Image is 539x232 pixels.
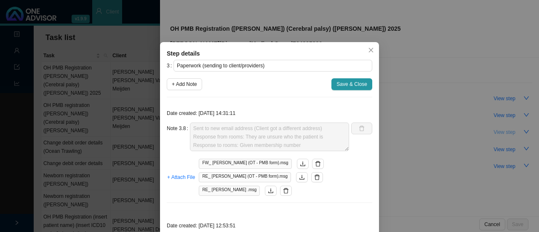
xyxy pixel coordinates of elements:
[365,44,377,56] button: Close
[315,161,321,167] span: delete
[283,188,289,194] span: delete
[167,173,195,181] span: + Attach File
[299,174,305,180] span: download
[172,80,197,88] span: + Add Note
[300,161,306,167] span: download
[199,186,260,196] span: RE_ [PERSON_NAME] .msg
[167,171,195,183] button: + Attach File
[167,221,372,230] p: Date created: [DATE] 12:53:51
[167,78,202,90] button: + Add Note
[190,123,349,151] textarea: Sent to new email address (Client got a different address) Response from rooms: They are unsure w...
[167,109,372,117] p: Date created: [DATE] 14:31:11
[167,49,372,58] div: Step details
[336,80,367,88] span: Save & Close
[368,47,374,53] span: close
[167,123,190,134] label: Note 3.8
[314,174,320,180] span: delete
[199,159,291,169] span: FW_ [PERSON_NAME] (OT - PMB form).msg
[331,78,372,90] button: Save & Close
[268,188,274,194] span: download
[167,60,173,72] label: 3
[199,172,291,182] span: RE_ [PERSON_NAME] (OT - PMB form).msg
